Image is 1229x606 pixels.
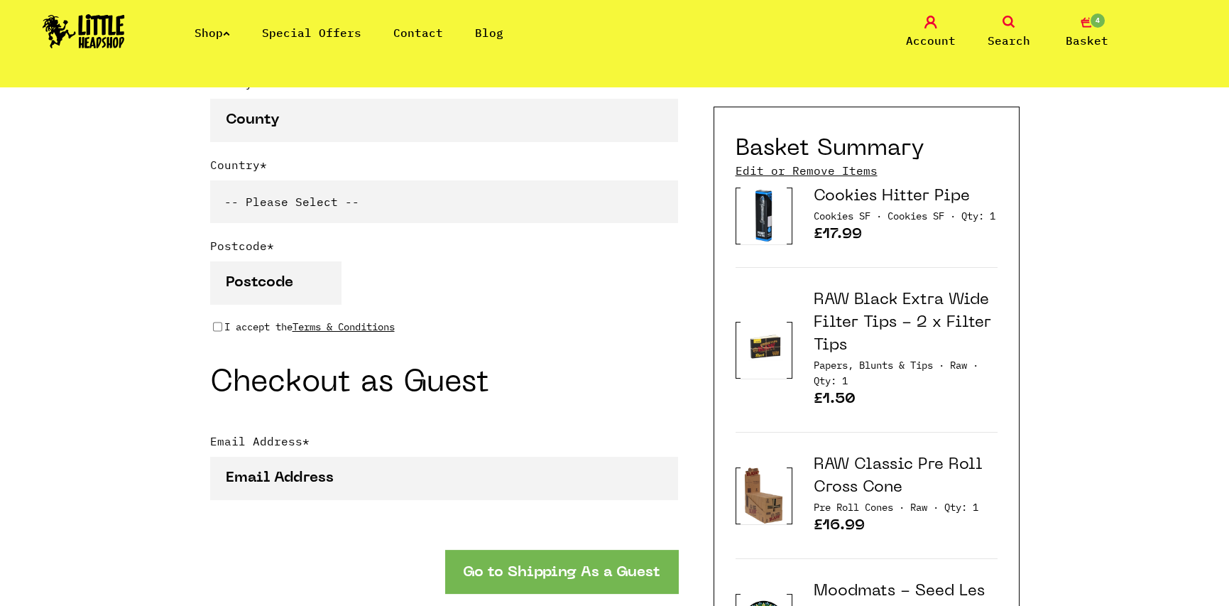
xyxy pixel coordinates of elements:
span: Quantity [961,210,995,222]
span: Category [814,501,905,514]
span: Search [988,32,1030,49]
a: 4 Basket [1052,16,1123,49]
span: Brand [950,359,978,372]
span: Account [906,32,956,49]
span: Category [814,359,944,372]
img: Little Head Shop Logo [43,14,125,48]
input: Postcode [210,261,342,305]
span: Brand [910,501,939,514]
a: Cookies Hitter Pipe [814,189,970,204]
label: Postcode [210,237,678,261]
label: Email Address [210,433,678,457]
a: Search [973,16,1044,49]
a: Edit or Remove Items [736,163,878,178]
p: I accept the [224,319,395,335]
span: Basket [1066,32,1108,49]
input: Email Address [210,457,678,500]
span: Quantity [944,501,978,514]
a: Special Offers [262,26,361,40]
p: £16.99 [814,519,998,537]
p: £1.50 [814,392,998,411]
a: Blog [475,26,503,40]
input: County [210,99,678,142]
h2: Checkout as Guest [210,370,678,397]
span: 4 [1089,12,1106,29]
img: Product [741,321,787,379]
label: County [210,75,678,99]
span: Brand [887,210,956,222]
button: Go to Shipping As a Guest [445,550,678,593]
img: Product [741,187,787,244]
img: Product [741,467,787,524]
a: Terms & Conditions [293,320,395,333]
a: Contact [393,26,443,40]
span: Category [814,210,882,222]
a: RAW Black Extra Wide Filter Tips - 2 x Filter Tips [814,293,991,353]
a: RAW Classic Pre Roll Cross Cone [814,458,983,495]
label: Country [210,156,678,180]
a: Shop [195,26,230,40]
p: £17.99 [814,227,998,246]
h2: Basket Summary [736,136,924,163]
span: Quantity [814,374,848,387]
